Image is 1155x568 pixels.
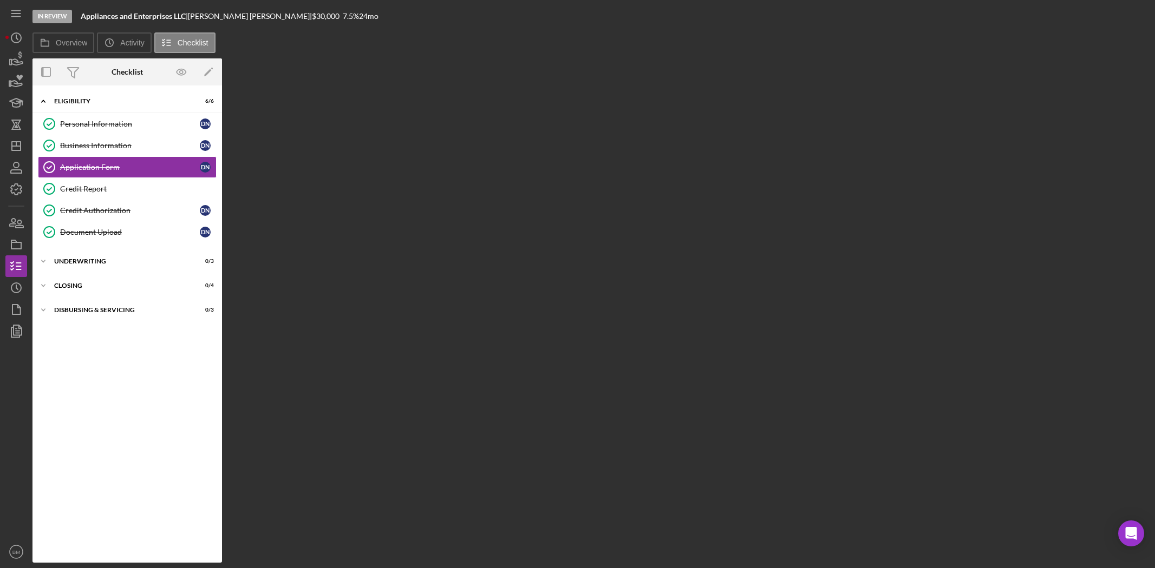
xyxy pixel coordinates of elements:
[97,32,151,53] button: Activity
[38,200,217,221] a: Credit AuthorizationDN
[343,12,359,21] div: 7.5 %
[112,68,143,76] div: Checklist
[38,156,217,178] a: Application FormDN
[194,98,214,104] div: 6 / 6
[32,32,94,53] button: Overview
[194,258,214,265] div: 0 / 3
[12,549,20,555] text: BM
[54,258,187,265] div: Underwriting
[60,120,200,128] div: Personal Information
[81,11,186,21] b: Appliances and Enterprises LLC
[120,38,144,47] label: Activity
[60,206,200,215] div: Credit Authorization
[60,163,200,171] div: Application Form
[178,38,208,47] label: Checklist
[60,228,200,236] div: Document Upload
[38,221,217,243] a: Document UploadDN
[200,140,211,151] div: D N
[200,162,211,173] div: D N
[54,307,187,313] div: Disbursing & Servicing
[60,184,216,193] div: Credit Report
[32,10,72,23] div: In Review
[359,12,379,21] div: 24 mo
[154,32,216,53] button: Checklist
[81,12,188,21] div: |
[200,205,211,216] div: D N
[54,98,187,104] div: Eligibility
[194,307,214,313] div: 0 / 3
[54,282,187,289] div: Closing
[38,178,217,200] a: Credit Report
[56,38,87,47] label: Overview
[194,282,214,289] div: 0 / 4
[1118,520,1144,546] div: Open Intercom Messenger
[188,12,312,21] div: [PERSON_NAME] [PERSON_NAME] |
[200,227,211,237] div: D N
[200,118,211,129] div: D N
[5,541,27,563] button: BM
[312,11,340,21] span: $30,000
[38,113,217,135] a: Personal InformationDN
[38,135,217,156] a: Business InformationDN
[60,141,200,150] div: Business Information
